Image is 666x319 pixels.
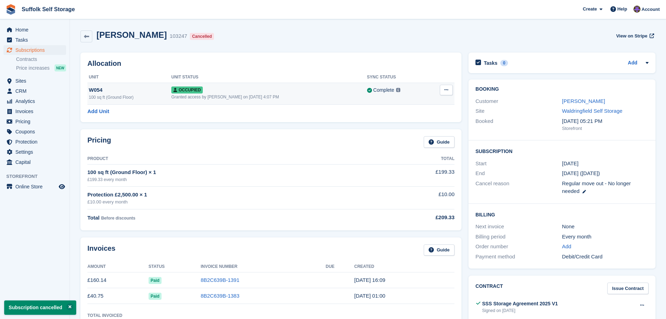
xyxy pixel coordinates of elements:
[3,86,66,96] a: menu
[15,106,57,116] span: Invoices
[562,233,649,241] div: Every month
[58,182,66,191] a: Preview store
[3,96,66,106] a: menu
[101,216,135,221] span: Before discounts
[3,157,66,167] a: menu
[3,147,66,157] a: menu
[190,33,214,40] div: Cancelled
[484,60,497,66] h2: Tasks
[482,300,558,307] div: SSS Storage Agreement 2025 V1
[3,117,66,126] a: menu
[475,243,562,251] div: Order number
[326,261,355,272] th: Due
[583,6,597,13] span: Create
[607,283,649,294] a: Issue Contract
[475,160,562,168] div: Start
[482,307,558,314] div: Signed on [DATE]
[396,88,400,92] img: icon-info-grey-7440780725fd019a000dd9b08b2336e03edf1995a4989e88bcd33f0948082b44.svg
[562,223,649,231] div: None
[424,136,454,148] a: Guide
[3,106,66,116] a: menu
[375,153,454,165] th: Total
[15,137,57,147] span: Protection
[354,261,454,272] th: Created
[375,214,454,222] div: £209.33
[3,137,66,147] a: menu
[87,191,375,199] div: Protection £2,500.00 × 1
[16,64,66,72] a: Price increases NEW
[201,277,239,283] a: 8B2C639B-1391
[96,30,167,40] h2: [PERSON_NAME]
[6,173,70,180] span: Storefront
[475,223,562,231] div: Next invoice
[87,261,149,272] th: Amount
[16,65,50,71] span: Price increases
[562,98,605,104] a: [PERSON_NAME]
[475,107,562,115] div: Site
[642,6,660,13] span: Account
[562,108,623,114] a: Waldringfield Self Storage
[613,30,656,42] a: View on Stripe
[87,288,149,304] td: £40.75
[562,117,649,125] div: [DATE] 05:21 PM
[367,72,428,83] th: Sync Status
[149,261,201,272] th: Status
[87,108,109,116] a: Add Unit
[628,59,637,67] a: Add
[15,76,57,86] span: Sites
[87,168,375,176] div: 100 sq ft (Ground Floor) × 1
[15,35,57,45] span: Tasks
[3,182,66,192] a: menu
[424,244,454,256] a: Guide
[16,56,66,63] a: Contracts
[373,86,394,94] div: Complete
[475,253,562,261] div: Payment method
[19,4,78,15] a: Suffolk Self Storage
[87,60,454,68] h2: Allocation
[15,147,57,157] span: Settings
[475,283,503,294] h2: Contract
[562,160,579,168] time: 2025-09-04 00:00:00 UTC
[201,293,239,299] a: 8B2C639B-1383
[15,45,57,55] span: Subscriptions
[15,25,57,35] span: Home
[500,60,508,66] div: 0
[375,164,454,186] td: £199.33
[562,180,631,194] span: Regular move out - No longer needed
[149,277,162,284] span: Paid
[475,211,649,218] h2: Billing
[89,94,171,100] div: 100 sq ft (Ground Floor)
[3,45,66,55] a: menu
[15,127,57,137] span: Coupons
[87,272,149,288] td: £160.14
[87,244,115,256] h2: Invoices
[87,176,375,183] div: £199.33 every month
[89,86,171,94] div: W054
[87,199,375,206] div: £10.00 every month
[171,86,203,93] span: Occupied
[87,312,122,319] div: Total Invoiced
[475,97,562,105] div: Customer
[617,6,627,13] span: Help
[87,215,100,221] span: Total
[6,4,16,15] img: stora-icon-8386f47178a22dfd0bd8f6a31ec36ba5ce8667c1dd55bd0f319d3a0aa187defe.svg
[170,32,187,40] div: 103247
[15,117,57,126] span: Pricing
[15,96,57,106] span: Analytics
[475,86,649,92] h2: Booking
[616,33,647,40] span: View on Stripe
[354,277,385,283] time: 2025-09-04 15:09:05 UTC
[475,180,562,195] div: Cancel reason
[149,293,162,300] span: Paid
[375,187,454,209] td: £10.00
[4,300,76,315] p: Subscription cancelled
[633,6,640,13] img: Emma
[171,72,367,83] th: Unit Status
[3,35,66,45] a: menu
[55,64,66,71] div: NEW
[87,72,171,83] th: Unit
[475,147,649,154] h2: Subscription
[201,261,326,272] th: Invoice Number
[562,243,572,251] a: Add
[562,253,649,261] div: Debit/Credit Card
